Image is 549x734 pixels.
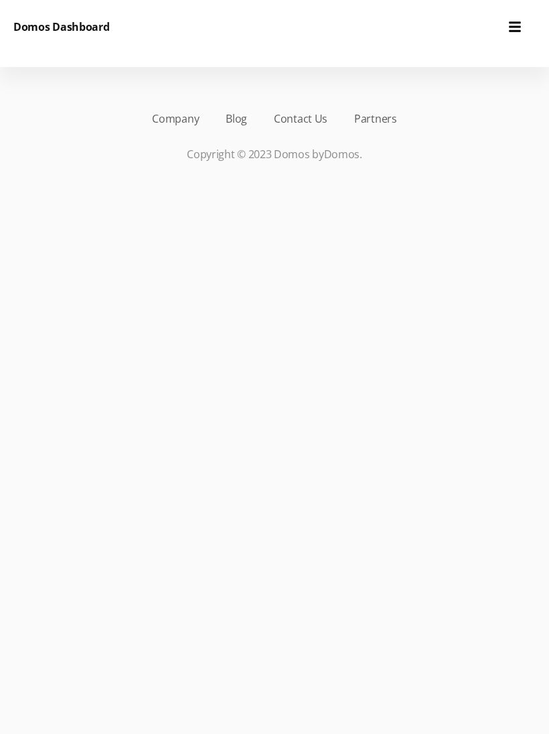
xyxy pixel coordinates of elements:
[324,147,360,162] a: Domos
[33,146,516,162] p: Copyright © 2023 Domos by .
[152,111,199,127] a: Company
[226,111,247,127] a: Blog
[274,111,327,127] a: Contact Us
[13,19,110,35] h6: Domos Dashboard
[354,111,397,127] a: Partners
